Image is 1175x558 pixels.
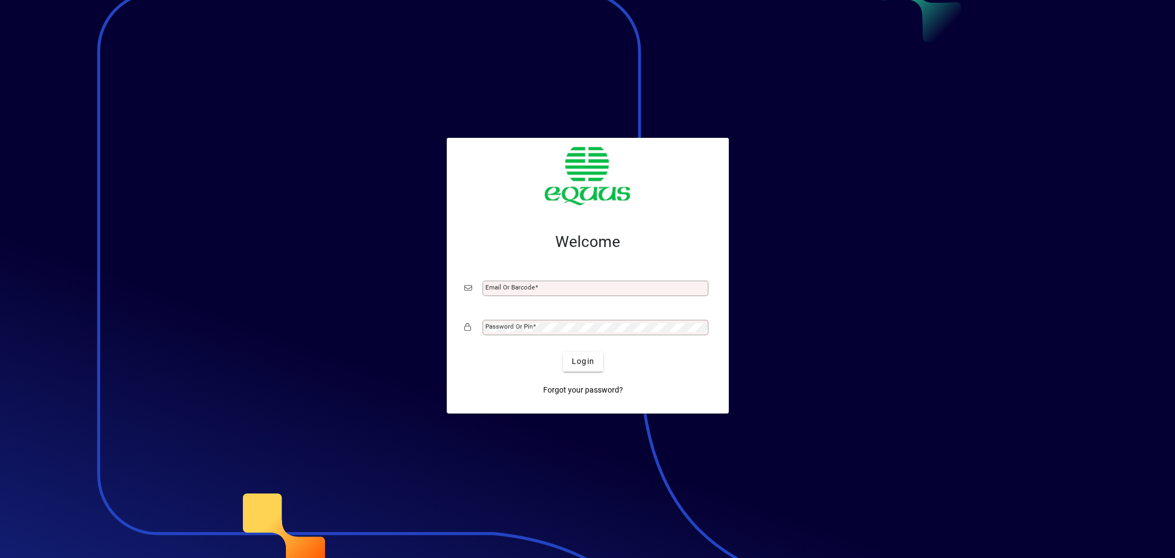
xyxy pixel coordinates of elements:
span: Forgot your password? [543,384,623,396]
span: Login [572,356,594,367]
button: Login [563,352,603,372]
h2: Welcome [464,233,711,251]
mat-label: Email or Barcode [485,283,535,291]
a: Forgot your password? [539,380,627,400]
mat-label: Password or Pin [485,323,533,330]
